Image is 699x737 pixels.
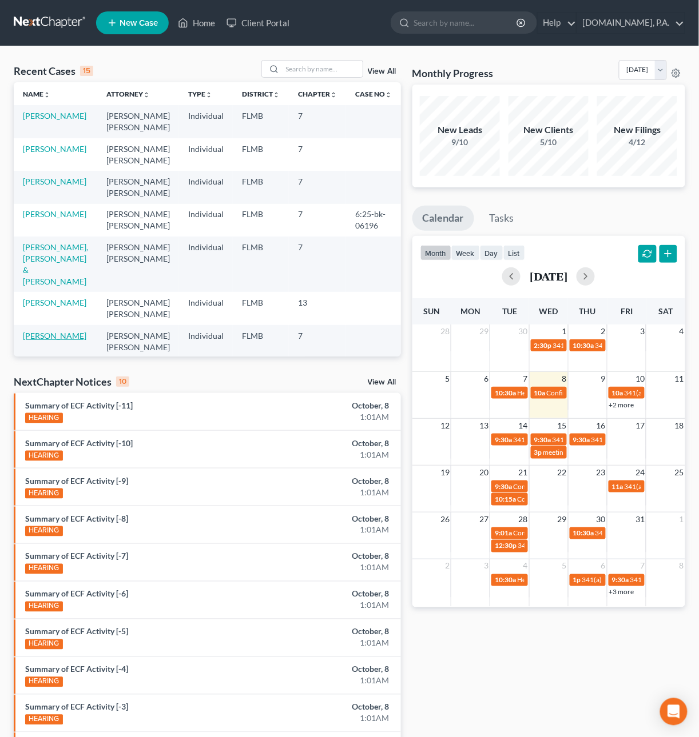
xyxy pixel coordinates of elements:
td: Individual [179,105,233,138]
span: 10:30a [573,341,594,350]
td: FLMB [233,204,289,237]
span: 5 [444,372,451,386]
a: [PERSON_NAME] [23,111,86,121]
span: Sun [423,306,440,316]
div: October, 8 [276,588,390,600]
a: +2 more [609,400,634,409]
a: Calendar [412,206,474,231]
td: Individual [179,325,233,358]
div: 1:01AM [276,713,390,724]
div: 9/10 [420,137,500,148]
span: 23 [595,466,607,479]
span: 10a [612,388,623,397]
div: Recent Cases [14,64,93,78]
span: Wed [539,306,558,316]
div: 1:01AM [276,675,390,687]
td: [PERSON_NAME] [PERSON_NAME] [97,204,179,237]
div: 1:01AM [276,600,390,611]
span: 27 [478,512,490,526]
div: HEARING [25,715,63,725]
div: 1:01AM [276,449,390,460]
span: 6 [600,559,607,573]
a: Summary of ECF Activity [-8] [25,514,128,523]
span: 341(a) meeting [553,341,598,350]
span: 341(a) meeting [630,576,676,584]
td: 7 [289,171,346,203]
td: [PERSON_NAME] [PERSON_NAME] [97,171,179,203]
td: [PERSON_NAME] [PERSON_NAME] [97,105,179,138]
a: Tasks [479,206,525,231]
span: 31 [634,512,646,526]
span: 20 [478,466,490,479]
span: 7 [522,372,529,386]
span: 9:01a [495,529,512,538]
span: 18 [674,419,685,432]
span: 8 [561,372,568,386]
div: October, 8 [276,438,390,449]
span: Tue [502,306,517,316]
span: 9:30a [573,435,590,444]
a: Chapterunfold_more [298,90,337,98]
span: 2:30p [534,341,552,350]
span: Mon [460,306,480,316]
span: 1 [561,325,568,338]
span: 4 [522,559,529,573]
div: 5/10 [509,137,589,148]
div: HEARING [25,639,63,650]
td: Individual [179,204,233,237]
span: 10a [534,388,546,397]
div: HEARING [25,602,63,612]
a: Attorneyunfold_more [106,90,150,98]
td: Individual [179,237,233,292]
a: Help [538,13,576,33]
span: 16 [595,419,607,432]
span: Confirmation hearing [513,529,578,538]
span: 28 [518,512,529,526]
div: New Leads [420,123,500,137]
span: 15 [557,419,568,432]
a: [PERSON_NAME] [23,331,86,341]
span: Hearing [517,576,541,584]
span: 2 [600,325,607,338]
span: 7 [639,559,646,573]
span: Sat [658,306,673,316]
span: 5 [561,559,568,573]
span: 28 [439,325,451,338]
div: 1:01AM [276,411,390,423]
span: 22 [557,466,568,479]
td: 13 [289,292,346,325]
span: 10:30a [495,576,516,584]
span: 9:30a [495,435,512,444]
div: Open Intercom Messenger [660,698,688,726]
td: Individual [179,292,233,325]
span: 12:30p [495,542,517,550]
span: 21 [518,466,529,479]
span: 10:30a [495,388,516,397]
div: HEARING [25,488,63,499]
div: October, 8 [276,400,390,411]
span: 3p [534,448,542,456]
td: [PERSON_NAME] [PERSON_NAME] [97,237,179,292]
div: HEARING [25,564,63,574]
a: View All [368,67,396,75]
div: HEARING [25,526,63,536]
span: 24 [634,466,646,479]
span: 9:30a [495,482,512,491]
td: [PERSON_NAME] [PERSON_NAME] [97,138,179,171]
span: 10 [634,372,646,386]
span: Confirmation hearing [513,482,578,491]
a: Home [172,13,221,33]
div: 4/12 [597,137,677,148]
span: 4 [678,325,685,338]
span: Confirmation hearing [547,388,611,397]
a: +3 more [609,588,634,596]
a: [PERSON_NAME] [23,177,86,186]
td: FLMB [233,292,289,325]
i: unfold_more [385,91,392,98]
a: View All [368,378,396,386]
span: 6 [483,372,490,386]
span: 13 [478,419,490,432]
td: 7 [289,237,346,292]
i: unfold_more [273,91,280,98]
span: 3 [639,325,646,338]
